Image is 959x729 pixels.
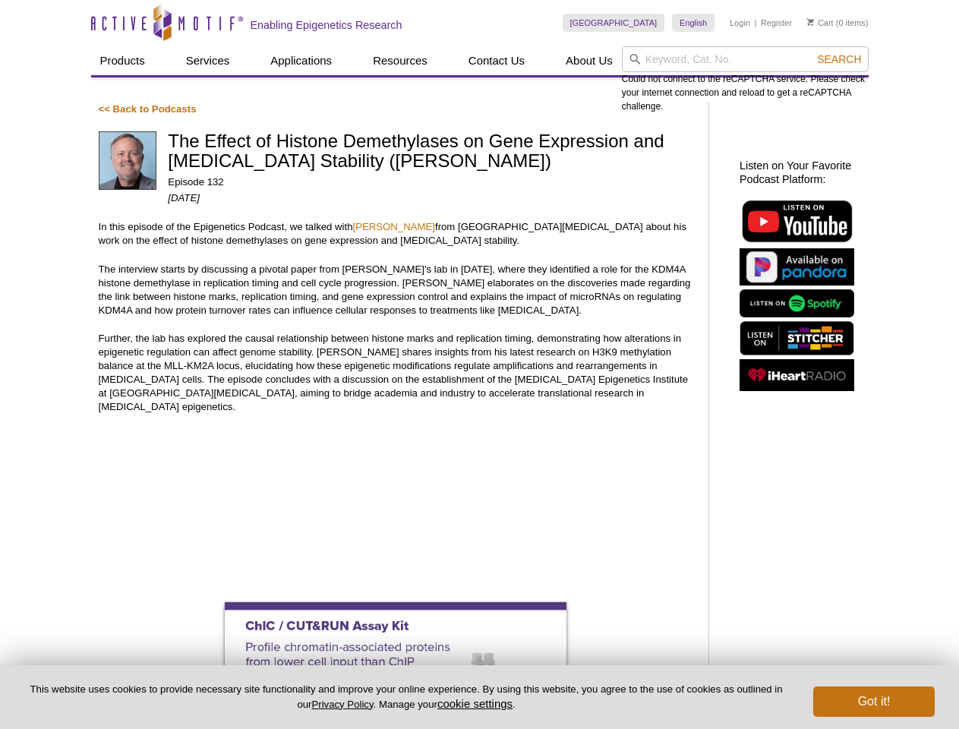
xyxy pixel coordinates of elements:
a: Cart [807,17,834,28]
img: Listen on Spotify [740,289,854,317]
a: English [672,14,715,32]
button: cookie settings [437,697,513,710]
a: Services [177,46,239,75]
p: Further, the lab has explored the causal relationship between histone marks and replication timin... [99,332,693,414]
button: Got it! [813,686,935,717]
p: This website uses cookies to provide necessary site functionality and improve your online experie... [24,683,788,712]
a: Contact Us [459,46,534,75]
img: Listen on iHeartRadio [740,359,854,392]
span: Search [817,53,861,65]
li: (0 items) [807,14,869,32]
iframe: The Effect of Histone Demethylases on Gene Expression and Cancer Cell Stability (Johnathan Whetst... [99,429,693,543]
img: Johnathan Whetstine [99,131,157,190]
a: Login [730,17,750,28]
div: Could not connect to the reCAPTCHA service. Please check your internet connection and reload to g... [622,46,869,113]
a: About Us [557,46,622,75]
h2: Enabling Epigenetics Research [251,18,402,32]
a: Register [761,17,792,28]
a: [PERSON_NAME] [353,221,435,232]
a: Privacy Policy [311,699,373,710]
p: Episode 132 [168,175,693,189]
h1: The Effect of Histone Demethylases on Gene Expression and [MEDICAL_DATA] Stability ([PERSON_NAME]) [168,131,693,173]
a: << Back to Podcasts [99,103,197,115]
img: Listen on Pandora [740,248,854,286]
img: Your Cart [807,18,814,26]
li: | [755,14,757,32]
img: Listen on YouTube [740,197,854,245]
a: Applications [261,46,341,75]
a: Resources [364,46,437,75]
p: The interview starts by discussing a pivotal paper from [PERSON_NAME]'s lab in [DATE], where they... [99,263,693,317]
iframe: Intercom live chat [907,677,944,714]
h2: Listen on Your Favorite Podcast Platform: [740,159,861,186]
a: [GEOGRAPHIC_DATA] [563,14,665,32]
img: Listen on Stitcher [740,321,854,355]
a: Products [91,46,154,75]
button: Search [812,52,866,66]
input: Keyword, Cat. No. [622,46,869,72]
em: [DATE] [168,192,200,204]
p: In this episode of the Epigenetics Podcast, we talked with from [GEOGRAPHIC_DATA][MEDICAL_DATA] a... [99,220,693,248]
